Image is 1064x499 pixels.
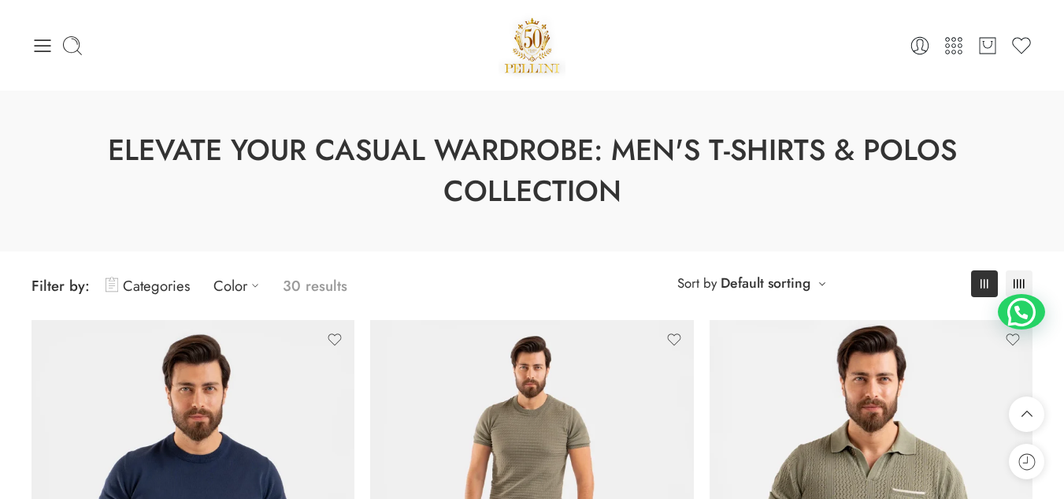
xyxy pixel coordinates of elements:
[721,272,810,294] a: Default sorting
[39,130,1025,212] h1: Elevate Your Casual Wardrobe: Men's T-Shirts & Polos Collection
[213,267,267,304] a: Color
[909,35,931,57] a: Login / Register
[499,12,566,79] img: Pellini
[677,270,717,296] span: Sort by
[499,12,566,79] a: Pellini -
[1010,35,1032,57] a: Wishlist
[32,275,90,296] span: Filter by:
[106,267,190,304] a: Categories
[283,267,347,304] p: 30 results
[977,35,999,57] a: Cart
